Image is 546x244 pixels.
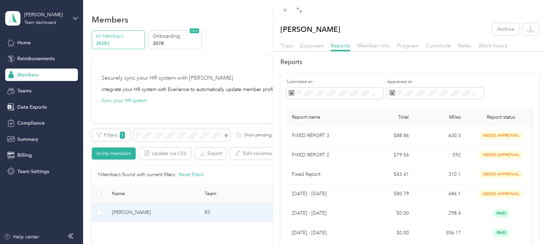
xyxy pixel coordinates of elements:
span: paid [493,229,509,237]
label: Approved on [387,79,484,85]
td: $0.00 [362,223,414,243]
td: $80.79 [362,184,414,204]
p: [PERSON_NAME] [280,23,340,35]
p: [DATE] - [DATE] [292,229,357,237]
span: paid [493,209,509,217]
div: Miles [420,114,461,120]
span: needs approval [479,151,523,159]
td: $79.56 [362,145,414,165]
span: Rates [458,42,471,49]
button: Archive [492,23,519,35]
span: Commute [426,42,451,49]
span: Report status [472,114,530,120]
span: Expenses [300,42,323,49]
td: 310.1 [414,165,466,184]
span: Member info [357,42,390,49]
p: [DATE] - [DATE] [292,209,357,217]
span: Work hours [478,42,507,49]
span: needs approval [479,170,523,178]
td: 298.4 [414,204,466,223]
td: $0.00 [362,204,414,223]
label: Submitted on [286,79,383,85]
span: Program [397,42,419,49]
td: 306.17 [414,223,466,243]
span: needs approval [479,190,523,198]
span: Reports [331,42,350,49]
th: Report name [286,109,362,126]
td: $88.86 [362,126,414,145]
td: $43.41 [362,165,414,184]
td: 686.1 [414,184,466,204]
span: needs approval [479,132,523,139]
p: FIXED REPORT 2 [292,151,357,159]
p: FIXED REPORT 3 [292,132,357,139]
span: Trips [280,42,293,49]
p: Fixed Report [292,171,357,178]
td: 592 [414,145,466,165]
td: 630.3 [414,126,466,145]
div: Total [368,114,409,120]
h2: Reports [280,57,539,67]
p: [DATE] - [DATE] [292,190,357,198]
iframe: Everlance-gr Chat Button Frame [507,205,546,244]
